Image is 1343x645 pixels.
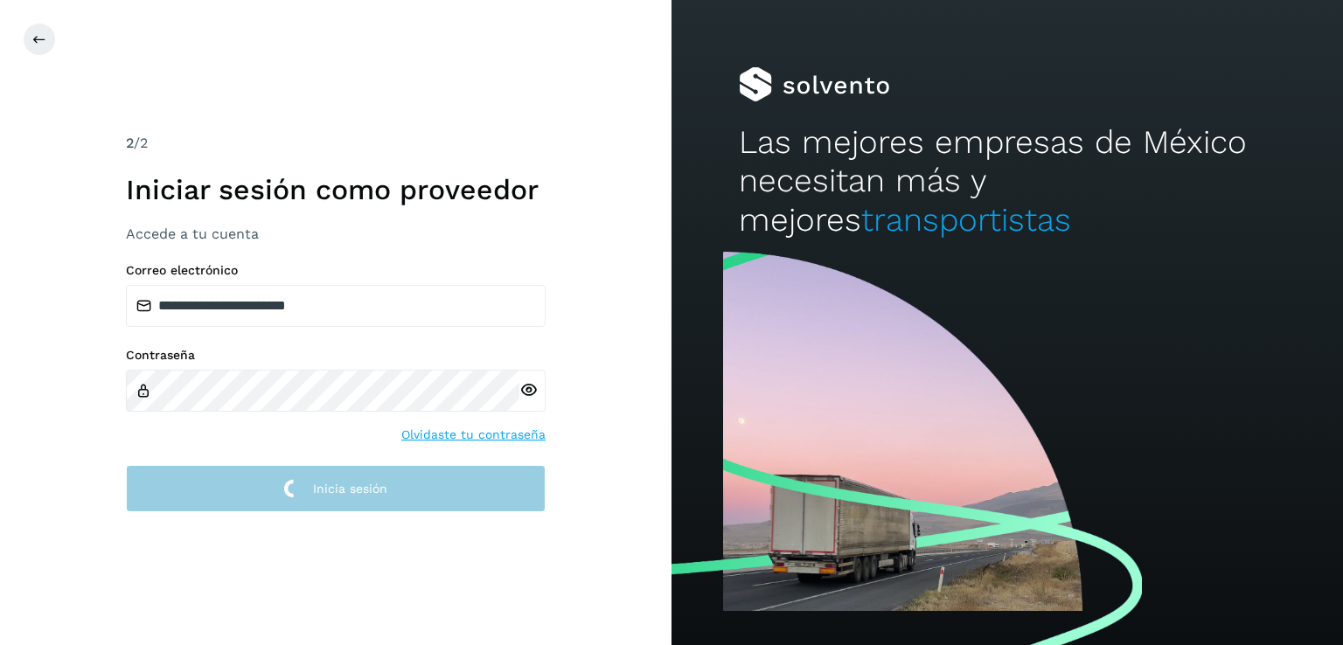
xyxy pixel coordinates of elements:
span: transportistas [861,201,1071,239]
h2: Las mejores empresas de México necesitan más y mejores [739,123,1276,239]
button: Inicia sesión [126,465,546,513]
span: Inicia sesión [313,482,387,495]
span: 2 [126,135,134,151]
div: /2 [126,133,546,154]
h1: Iniciar sesión como proveedor [126,173,546,206]
h3: Accede a tu cuenta [126,225,546,242]
label: Contraseña [126,348,546,363]
label: Correo electrónico [126,263,546,278]
a: Olvidaste tu contraseña [401,426,546,444]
